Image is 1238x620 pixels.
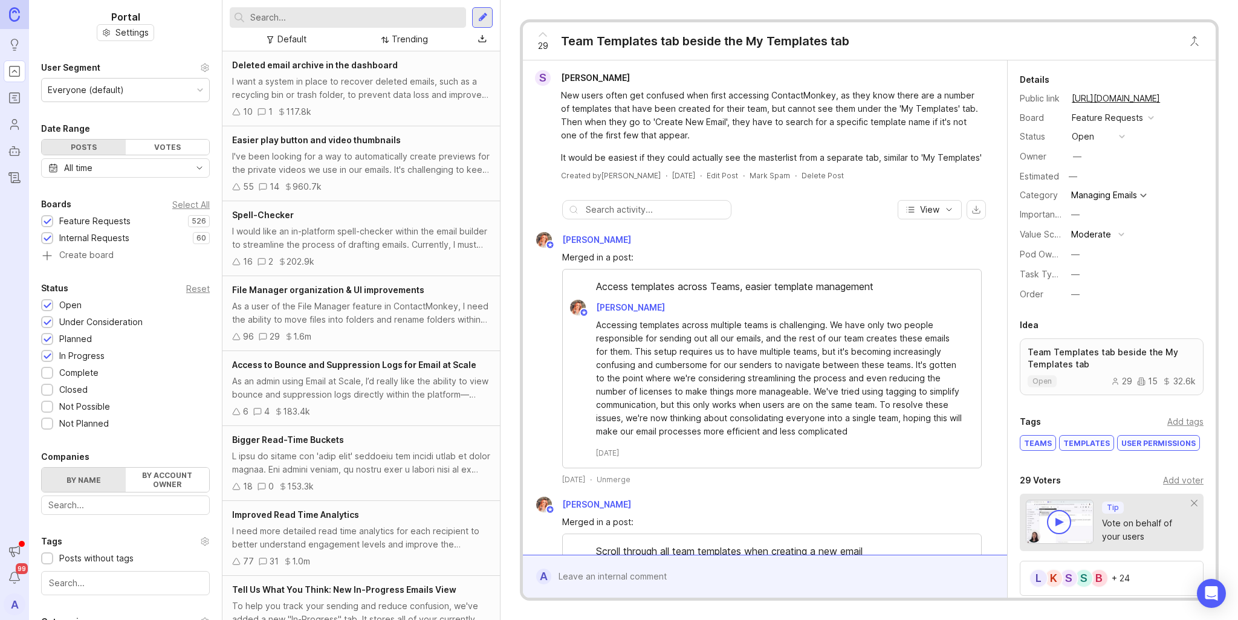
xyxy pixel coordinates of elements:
a: Create board [41,251,210,262]
div: teams [1020,436,1055,450]
div: — [1071,248,1080,261]
span: View [920,204,939,216]
div: · [666,170,667,181]
div: 10 [243,105,253,118]
button: Settings [97,24,154,41]
a: Improved Read Time AnalyticsI need more detailed read time analytics for each recipient to better... [222,501,500,576]
div: A [4,593,25,615]
div: · [795,170,797,181]
div: 14 [270,180,279,193]
img: member badge [546,505,555,514]
div: 29 [270,330,280,343]
div: 55 [243,180,254,193]
div: Reset [186,285,210,292]
label: By name [42,468,126,492]
div: Category [1020,189,1062,202]
a: Portal [4,60,25,82]
div: Internal Requests [59,231,129,245]
div: I would like an in-platform spell-checker within the email builder to streamline the process of d... [232,225,490,251]
time: [DATE] [596,448,619,458]
div: Not Possible [59,400,110,413]
div: 31 [270,555,279,568]
span: [PERSON_NAME] [596,302,665,312]
div: Planned [59,332,92,346]
div: 29 [1111,377,1132,386]
div: I want a system in place to recover deleted emails, such as a recycling bin or trash folder, to p... [232,75,490,102]
div: All time [64,161,92,175]
a: Bronwen W[PERSON_NAME] [529,232,641,248]
button: export comments [967,200,986,219]
button: Notifications [4,567,25,589]
div: Delete Post [802,170,844,181]
div: Under Consideration [59,315,143,329]
div: Idea [1020,318,1039,332]
img: Canny Home [9,7,20,21]
div: open [1072,130,1094,143]
a: Deleted email archive in the dashboardI want a system in place to recover deleted emails, such as... [222,51,500,126]
div: As a user of the File Manager feature in ContactMonkey, I need the ability to move files into fol... [232,300,490,326]
svg: toggle icon [190,163,209,173]
a: Roadmaps [4,87,25,109]
a: Access to Bounce and Suppression Logs for Email at ScaleAs an admin using Email at Scale, I’d rea... [222,351,500,426]
div: Feature Requests [1072,111,1143,124]
span: [PERSON_NAME] [562,499,631,509]
span: Improved Read Time Analytics [232,509,359,520]
p: open [1032,376,1052,386]
a: Users [4,114,25,135]
span: [PERSON_NAME] [561,73,630,83]
div: Estimated [1020,172,1059,181]
div: Accessing templates across multiple teams is challenging. We have only two people responsible for... [596,318,962,438]
span: 29 [538,39,548,53]
div: 4 [264,405,270,418]
div: 117.8k [286,105,311,118]
a: Team Templates tab beside the My Templates tabopen291532.6k [1020,338,1204,395]
div: I've been looking for a way to automatically create previews for the private videos we use in our... [232,150,490,176]
a: [URL][DOMAIN_NAME] [1068,91,1164,106]
p: 60 [196,233,206,243]
a: Bronwen W[PERSON_NAME] [529,497,641,512]
div: In Progress [59,349,105,363]
div: 77 [243,555,254,568]
label: Order [1020,289,1043,299]
div: Posts [42,140,126,155]
div: As an admin using Email at Scale, I’d really like the ability to view bounce and suppression logs... [232,375,490,401]
button: Announcements [4,540,25,562]
div: user permissions [1118,436,1199,450]
img: Bronwen W [533,232,556,248]
div: 96 [243,330,254,343]
span: Deleted email archive in the dashboard [232,60,398,70]
span: 99 [16,563,28,574]
input: Search... [250,11,461,24]
div: · [700,170,702,181]
label: By account owner [126,468,210,492]
p: Tip [1107,503,1119,512]
a: Autopilot [4,140,25,162]
div: Open Intercom Messenger [1197,579,1226,608]
div: 1 [268,105,273,118]
span: Bigger Read-Time Buckets [232,434,344,445]
div: User Segment [41,60,100,75]
time: [DATE] [562,474,585,485]
a: S[PERSON_NAME] [528,70,640,86]
div: 18 [243,480,253,493]
div: 1.0m [292,555,310,568]
div: Closed [59,383,88,396]
div: Managing Emails [1071,191,1137,199]
div: A [536,569,551,584]
div: Details [1020,73,1049,87]
div: Vote on behalf of your users [1102,517,1191,543]
a: Bigger Read-Time BucketsL ipsu do sitame con 'adip elit' seddoeiu tem incidi utlab et dolor magna... [222,426,500,501]
div: 15 [1137,377,1158,386]
div: Complete [59,366,99,379]
span: Settings [115,27,149,39]
div: L [1029,569,1048,588]
div: Owner [1020,150,1062,163]
div: Votes [126,140,210,155]
div: 29 Voters [1020,473,1061,488]
button: Close button [1182,29,1207,53]
label: Pod Ownership [1020,249,1081,259]
a: Spell-CheckerI would like an in-platform spell-checker within the email builder to streamline the... [222,201,500,276]
a: Bronwen W[PERSON_NAME] [563,300,675,315]
div: Tags [41,534,62,549]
